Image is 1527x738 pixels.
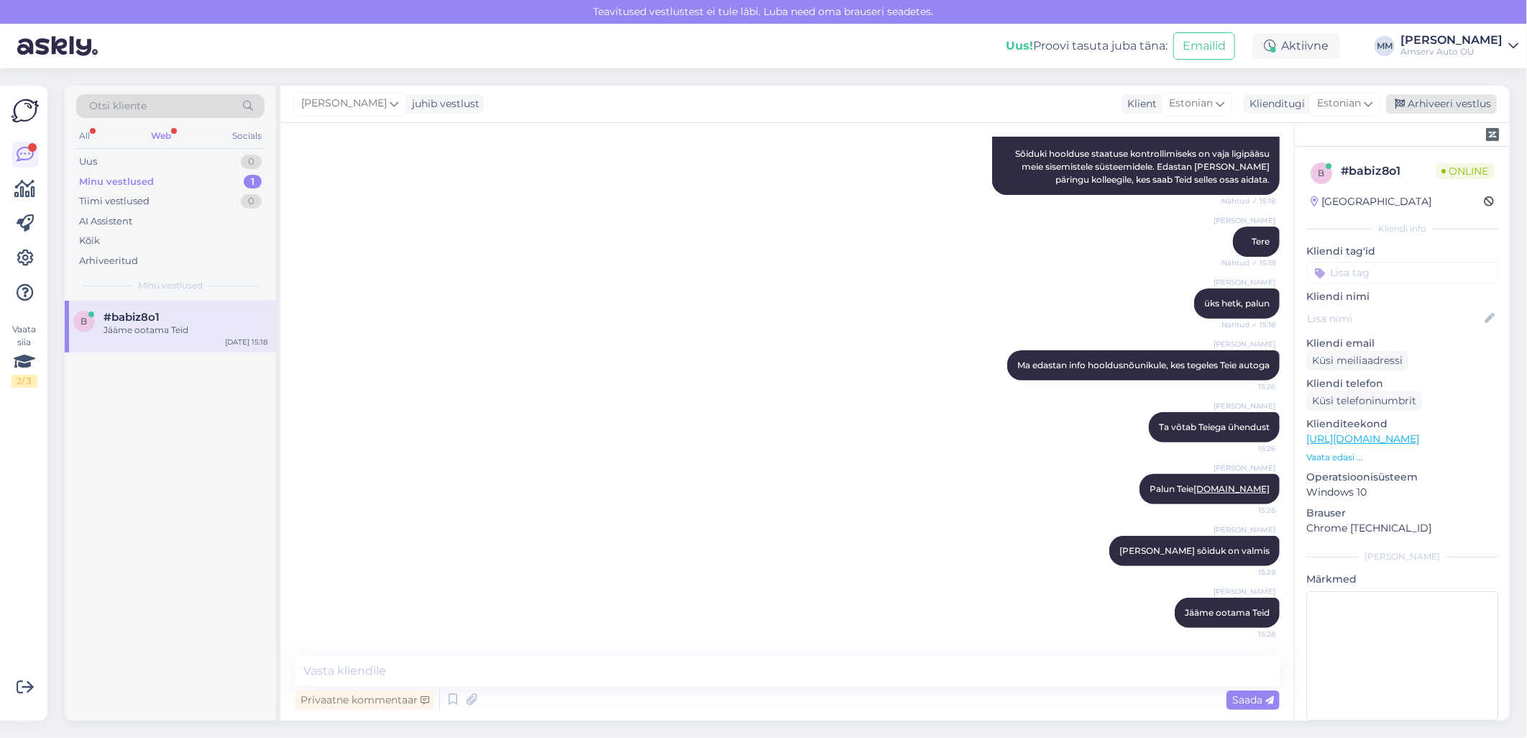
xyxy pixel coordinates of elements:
a: [PERSON_NAME]Amserv Auto OÜ [1400,35,1518,58]
span: Ta võtab Teiega ühendust [1159,422,1270,432]
p: Kliendi nimi [1306,289,1498,304]
span: Nähtud ✓ 15:18 [1221,196,1275,206]
p: Operatsioonisüsteem [1306,470,1498,485]
div: Web [148,127,174,145]
span: [PERSON_NAME] [1214,277,1275,288]
span: Tere [1252,236,1270,247]
a: [URL][DOMAIN_NAME] [1306,432,1419,445]
div: Privaatne kommentaar [295,691,435,710]
div: 1 [244,175,262,189]
p: Klienditeekond [1306,416,1498,432]
div: Küsi meiliaadressi [1306,351,1408,370]
div: Uus [79,155,97,169]
span: [PERSON_NAME] [1214,524,1275,535]
div: 0 [241,194,262,209]
div: Küsi telefoninumbrit [1306,391,1422,411]
div: Kliendi info [1306,222,1498,235]
input: Lisa tag [1306,262,1498,283]
a: [DOMAIN_NAME] [1193,483,1270,494]
p: Kliendi telefon [1306,376,1498,391]
span: 15:26 [1221,443,1275,454]
span: Ma edastan info hooldusnõunikule, kes tegeles Teie autoga [1017,360,1270,370]
span: [PERSON_NAME] sõiduk on valmis [1119,545,1270,556]
div: [GEOGRAPHIC_DATA] [1311,194,1431,209]
p: Chrome [TECHNICAL_ID] [1306,521,1498,536]
div: Aktiivne [1252,33,1340,59]
div: Socials [229,127,265,145]
div: 2 / 3 [12,375,37,388]
div: [PERSON_NAME] [1400,35,1503,46]
span: Saada [1232,693,1274,706]
span: 15:26 [1221,505,1275,516]
span: [PERSON_NAME] [1214,339,1275,350]
span: [PERSON_NAME] [1214,215,1275,226]
div: juhib vestlust [406,96,480,111]
div: Proovi tasuta juba täna: [1006,37,1168,55]
div: Jääme ootama Teid [104,324,267,337]
div: Klienditugi [1244,96,1305,111]
span: Jääme ootama Teid [1185,607,1270,618]
span: Estonian [1317,96,1361,111]
span: üks hetk, palun [1204,298,1270,309]
b: Uus! [1006,39,1033,53]
span: 15:28 [1221,629,1275,639]
div: [DATE] 15:18 [225,337,267,347]
button: Emailid [1173,32,1235,60]
div: All [76,127,93,145]
span: [PERSON_NAME] [301,96,387,111]
div: MM [1375,36,1395,56]
input: Lisa nimi [1307,311,1482,327]
p: Windows 10 [1306,485,1498,500]
span: Palun Teie [1150,483,1270,494]
span: Estonian [1169,96,1213,111]
p: Kliendi tag'id [1306,244,1498,259]
div: Arhiveeritud [79,254,138,268]
span: [PERSON_NAME] [1214,401,1275,411]
img: Askly Logo [12,97,39,124]
div: Amserv Auto OÜ [1400,46,1503,58]
span: Online [1436,163,1494,179]
div: [PERSON_NAME] [1306,550,1498,563]
p: Brauser [1306,506,1498,521]
div: Arhiveeri vestlus [1386,94,1497,114]
div: Minu vestlused [79,175,154,189]
span: 15:28 [1221,567,1275,578]
div: # babiz8o1 [1341,163,1436,180]
span: Tere! Sõiduki hoolduse staatuse kontrollimiseks on vaja ligipääsu meie sisemistele süsteemidele. ... [1015,122,1272,185]
p: Märkmed [1306,572,1498,587]
span: Otsi kliente [89,99,147,114]
div: 0 [241,155,262,169]
span: Nähtud ✓ 15:18 [1221,258,1275,268]
span: b [1319,168,1325,178]
div: Klient [1122,96,1157,111]
div: AI Assistent [79,214,132,229]
div: Kõik [79,234,100,248]
span: b [81,316,88,327]
div: Vaata siia [12,323,37,388]
span: 15:26 [1221,381,1275,392]
span: Minu vestlused [138,279,203,292]
span: Nähtud ✓ 15:18 [1221,319,1275,330]
div: Tiimi vestlused [79,194,150,209]
p: Vaata edasi ... [1306,451,1498,464]
p: Kliendi email [1306,336,1498,351]
span: [PERSON_NAME] [1214,463,1275,473]
img: zendesk [1486,128,1499,141]
span: #babiz8o1 [104,311,160,324]
span: [PERSON_NAME] [1214,586,1275,597]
